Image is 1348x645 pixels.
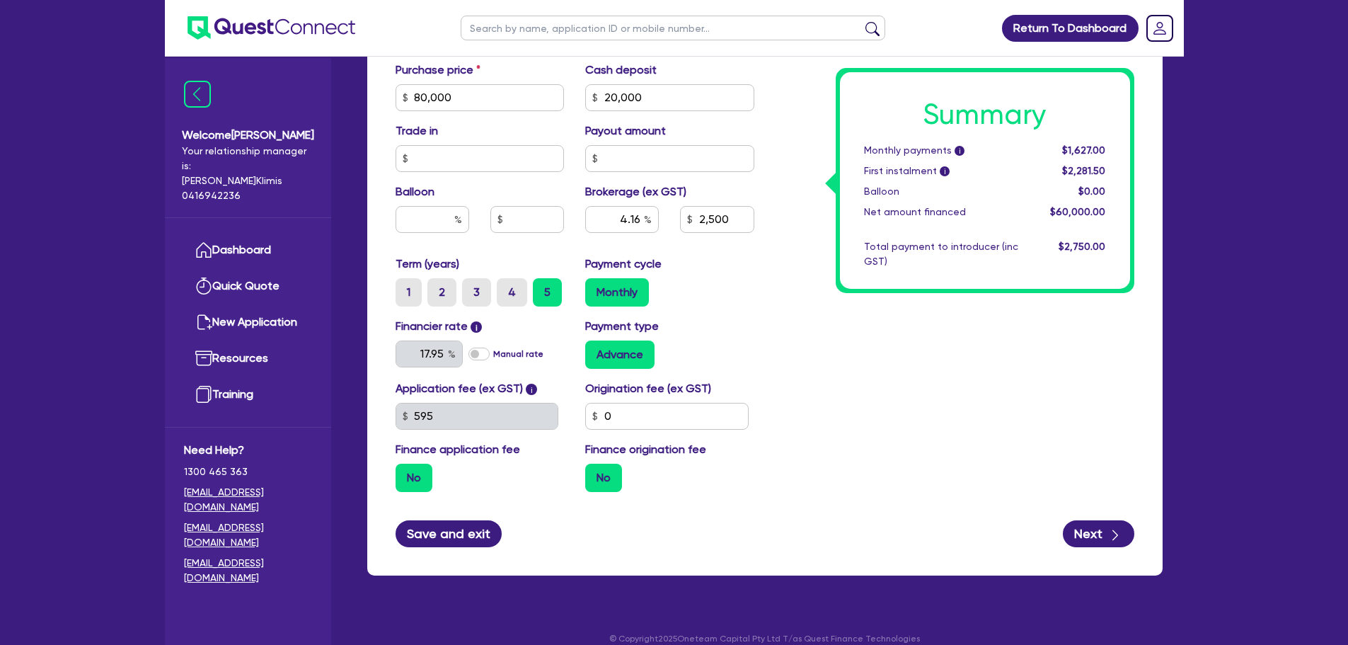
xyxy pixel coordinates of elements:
[526,384,537,395] span: i
[1063,520,1134,547] button: Next
[585,318,659,335] label: Payment type
[1050,206,1105,217] span: $60,000.00
[182,144,314,203] span: Your relationship manager is: [PERSON_NAME] Klimis 0416942236
[471,321,482,333] span: i
[396,183,434,200] label: Balloon
[955,147,964,156] span: i
[396,256,459,273] label: Term (years)
[585,62,657,79] label: Cash deposit
[853,239,1029,269] div: Total payment to introducer (inc GST)
[195,278,212,295] img: quick-quote
[184,377,312,413] a: Training
[853,205,1029,219] div: Net amount financed
[585,464,622,492] label: No
[585,441,706,458] label: Finance origination fee
[493,348,543,360] label: Manual rate
[1002,15,1139,42] a: Return To Dashboard
[1141,10,1178,47] a: Dropdown toggle
[184,442,312,459] span: Need Help?
[184,485,312,515] a: [EMAIL_ADDRESS][DOMAIN_NAME]
[396,62,480,79] label: Purchase price
[396,464,432,492] label: No
[184,464,312,479] span: 1300 465 363
[853,143,1029,158] div: Monthly payments
[184,232,312,268] a: Dashboard
[184,341,312,377] a: Resources
[853,184,1029,199] div: Balloon
[188,16,355,40] img: quest-connect-logo-blue
[1062,165,1105,176] span: $2,281.50
[396,318,483,335] label: Financier rate
[184,81,211,108] img: icon-menu-close
[461,16,885,40] input: Search by name, application ID or mobile number...
[585,380,711,397] label: Origination fee (ex GST)
[1062,144,1105,156] span: $1,627.00
[585,278,649,307] label: Monthly
[427,278,456,307] label: 2
[357,632,1173,645] p: © Copyright 2025 Oneteam Capital Pty Ltd T/as Quest Finance Technologies
[864,98,1106,132] h1: Summary
[195,350,212,367] img: resources
[184,556,312,586] a: [EMAIL_ADDRESS][DOMAIN_NAME]
[396,380,523,397] label: Application fee (ex GST)
[184,520,312,550] a: [EMAIL_ADDRESS][DOMAIN_NAME]
[853,164,1029,178] div: First instalment
[585,183,686,200] label: Brokerage (ex GST)
[585,256,662,273] label: Payment cycle
[396,520,502,547] button: Save and exit
[533,278,562,307] label: 5
[585,122,666,139] label: Payout amount
[1059,241,1105,252] span: $2,750.00
[396,278,422,307] label: 1
[585,341,655,369] label: Advance
[396,441,520,458] label: Finance application fee
[1078,185,1105,197] span: $0.00
[184,268,312,304] a: Quick Quote
[195,386,212,403] img: training
[184,304,312,341] a: New Application
[462,278,491,307] label: 3
[940,167,950,177] span: i
[195,314,212,331] img: new-application
[182,127,314,144] span: Welcome [PERSON_NAME]
[396,122,438,139] label: Trade in
[497,278,527,307] label: 4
